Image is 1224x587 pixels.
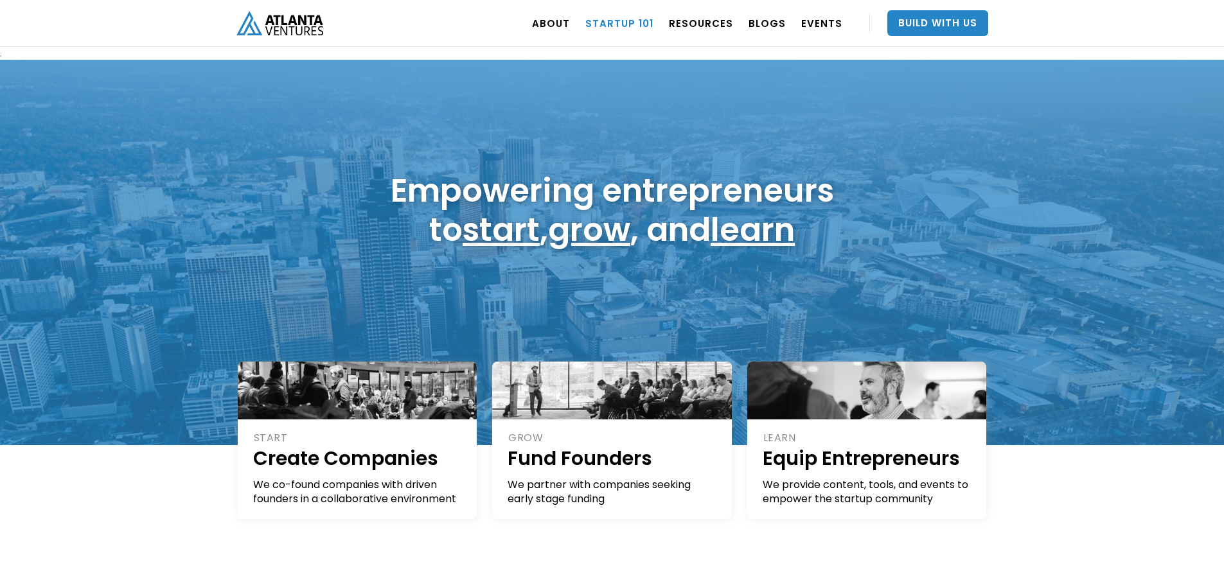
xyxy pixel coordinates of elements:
[763,431,973,445] div: LEARN
[463,207,540,252] a: start
[801,5,842,41] a: EVENTS
[585,5,653,41] a: Startup 101
[749,5,786,41] a: BLOGS
[548,207,630,252] a: grow
[253,445,463,471] h1: Create Companies
[492,362,732,519] a: GROWFund FoundersWe partner with companies seeking early stage funding
[254,431,463,445] div: START
[238,362,477,519] a: STARTCreate CompaniesWe co-found companies with driven founders in a collaborative environment
[747,362,987,519] a: LEARNEquip EntrepreneursWe provide content, tools, and events to empower the startup community
[669,5,733,41] a: RESOURCES
[887,10,988,36] a: Build With Us
[391,171,834,249] h1: Empowering entrepreneurs to , , and
[508,431,718,445] div: GROW
[763,445,973,471] h1: Equip Entrepreneurs
[711,207,795,252] a: learn
[508,478,718,506] div: We partner with companies seeking early stage funding
[253,478,463,506] div: We co-found companies with driven founders in a collaborative environment
[763,478,973,506] div: We provide content, tools, and events to empower the startup community
[508,445,718,471] h1: Fund Founders
[532,5,570,41] a: ABOUT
